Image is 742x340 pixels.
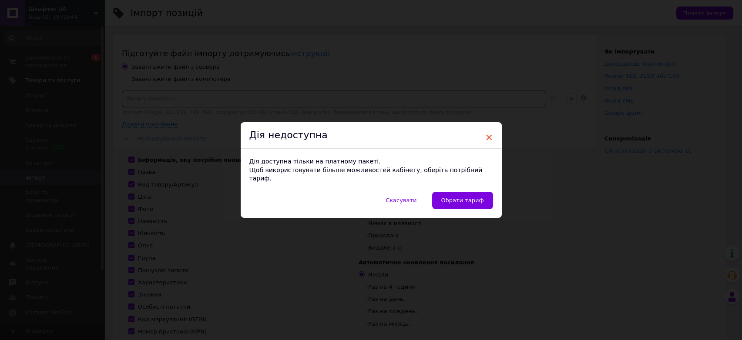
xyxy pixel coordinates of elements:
a: Обрати тариф [432,192,493,209]
button: Скасувати [376,192,426,209]
span: Скасувати [386,197,416,203]
div: Дія недоступна [241,122,502,149]
p: Щоб використовувати більше можливостей кабінету, оберіть потрібний тариф. [249,166,493,183]
p: Дія доступна тільки на платному пакеті. [249,157,493,166]
span: Обрати тариф [441,196,484,205]
span: × [485,130,493,145]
